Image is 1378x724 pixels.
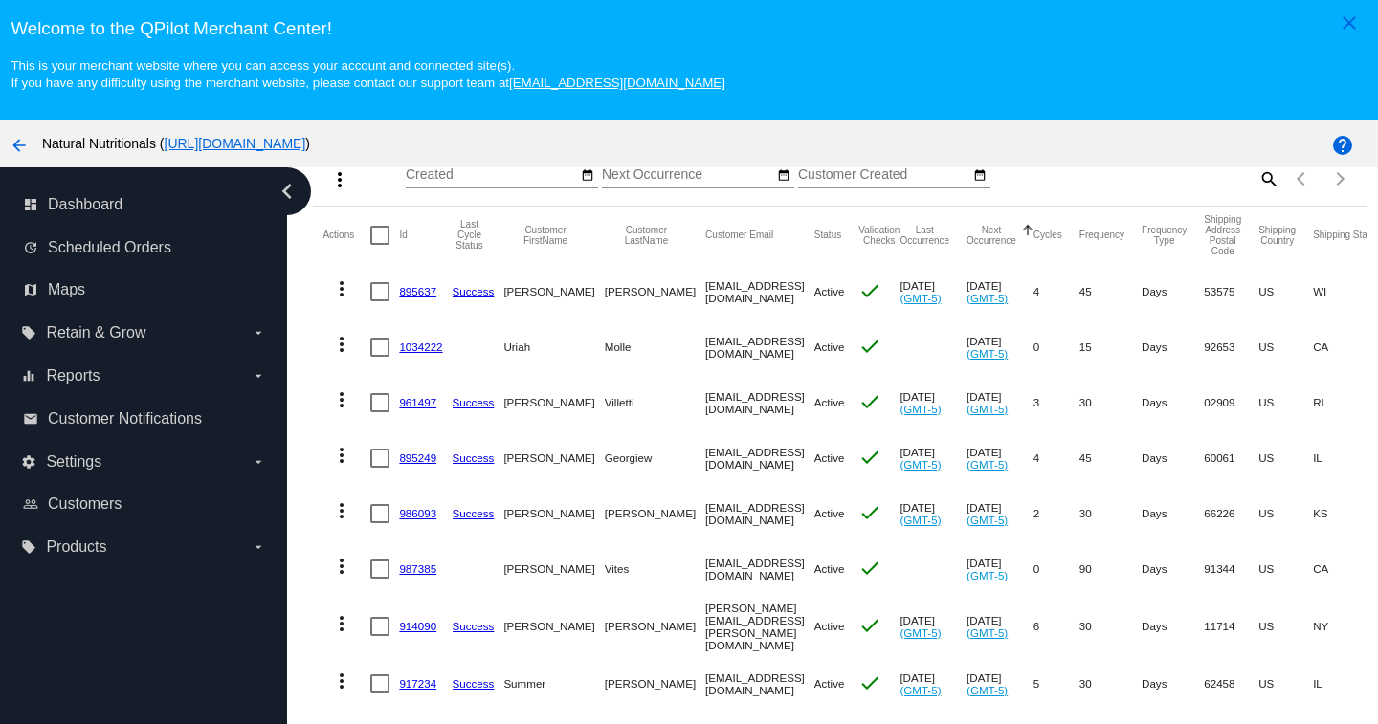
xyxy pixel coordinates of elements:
[900,225,949,246] button: Change sorting for LastOccurrenceUtc
[858,207,900,264] mat-header-cell: Validation Checks
[453,620,495,632] a: Success
[23,489,266,519] a: people_outline Customers
[1033,230,1062,241] button: Change sorting for Cycles
[46,324,145,341] span: Retain & Grow
[453,285,495,297] a: Success
[900,626,941,639] a: (GMT-5)
[330,669,353,692] mat-icon: more_vert
[1331,134,1354,157] mat-icon: help
[330,612,353,635] mat-icon: more_vert
[1322,160,1360,198] button: Next page
[1204,264,1258,319] mat-cell: 53575
[967,292,1008,304] a: (GMT-5)
[453,507,495,519] a: Success
[1204,541,1258,597] mat-cell: 91344
[814,396,845,408] span: Active
[858,279,881,302] mat-icon: check
[814,340,845,353] span: Active
[705,430,814,486] mat-cell: [EMAIL_ADDRESS][DOMAIN_NAME]
[814,507,845,519] span: Active
[858,446,881,469] mat-icon: check
[399,340,442,353] a: 1034222
[1079,541,1142,597] mat-cell: 90
[165,136,306,151] a: [URL][DOMAIN_NAME]
[1258,597,1313,656] mat-cell: US
[967,225,1016,246] button: Change sorting for NextOccurrenceUtc
[705,656,814,712] mat-cell: [EMAIL_ADDRESS][DOMAIN_NAME]
[399,620,436,632] a: 914090
[48,196,122,213] span: Dashboard
[602,167,774,183] input: Next Occurrence
[967,375,1033,430] mat-cell: [DATE]
[967,486,1033,541] mat-cell: [DATE]
[1204,375,1258,430] mat-cell: 02909
[503,486,604,541] mat-cell: [PERSON_NAME]
[1033,597,1079,656] mat-cell: 6
[328,168,351,191] mat-icon: more_vert
[330,444,353,467] mat-icon: more_vert
[1142,486,1204,541] mat-cell: Days
[406,167,578,183] input: Created
[1033,541,1079,597] mat-cell: 0
[503,430,604,486] mat-cell: [PERSON_NAME]
[46,367,100,384] span: Reports
[814,451,845,464] span: Active
[251,454,266,470] i: arrow_drop_down
[1142,597,1204,656] mat-cell: Days
[48,495,122,513] span: Customers
[21,325,36,340] i: local_offer
[23,282,38,297] i: map
[798,167,970,183] input: Customer Created
[48,281,85,298] span: Maps
[1258,430,1313,486] mat-cell: US
[858,614,881,637] mat-icon: check
[399,396,436,408] a: 961497
[900,375,967,430] mat-cell: [DATE]
[23,274,266,305] a: map Maps
[1079,597,1142,656] mat-cell: 30
[503,264,604,319] mat-cell: [PERSON_NAME]
[503,225,587,246] button: Change sorting for CustomerFirstName
[1258,486,1313,541] mat-cell: US
[1142,541,1204,597] mat-cell: Days
[399,230,407,241] button: Change sorting for Id
[330,388,353,411] mat-icon: more_vert
[48,239,171,256] span: Scheduled Orders
[967,684,1008,696] a: (GMT-5)
[814,562,845,575] span: Active
[900,656,967,712] mat-cell: [DATE]
[1338,11,1361,34] mat-icon: close
[705,486,814,541] mat-cell: [EMAIL_ADDRESS][DOMAIN_NAME]
[1079,230,1124,241] button: Change sorting for Frequency
[46,538,106,556] span: Products
[967,347,1008,360] a: (GMT-5)
[399,451,436,464] a: 895249
[23,496,38,512] i: people_outline
[705,319,814,375] mat-cell: [EMAIL_ADDRESS][DOMAIN_NAME]
[1313,230,1375,241] button: Change sorting for ShippingState
[967,656,1033,712] mat-cell: [DATE]
[272,176,302,207] i: chevron_left
[453,396,495,408] a: Success
[453,219,487,251] button: Change sorting for LastProcessingCycleId
[605,225,688,246] button: Change sorting for CustomerLastName
[330,277,353,300] mat-icon: more_vert
[48,410,202,428] span: Customer Notifications
[605,486,705,541] mat-cell: [PERSON_NAME]
[777,168,790,184] mat-icon: date_range
[967,626,1008,639] a: (GMT-5)
[1142,656,1204,712] mat-cell: Days
[1033,486,1079,541] mat-cell: 2
[11,18,1367,39] h3: Welcome to the QPilot Merchant Center!
[1204,430,1258,486] mat-cell: 60061
[1142,319,1204,375] mat-cell: Days
[605,597,705,656] mat-cell: [PERSON_NAME]
[967,597,1033,656] mat-cell: [DATE]
[251,539,266,555] i: arrow_drop_down
[858,501,881,524] mat-icon: check
[705,375,814,430] mat-cell: [EMAIL_ADDRESS][DOMAIN_NAME]
[1142,430,1204,486] mat-cell: Days
[21,368,36,384] i: equalizer
[1079,486,1142,541] mat-cell: 30
[967,430,1033,486] mat-cell: [DATE]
